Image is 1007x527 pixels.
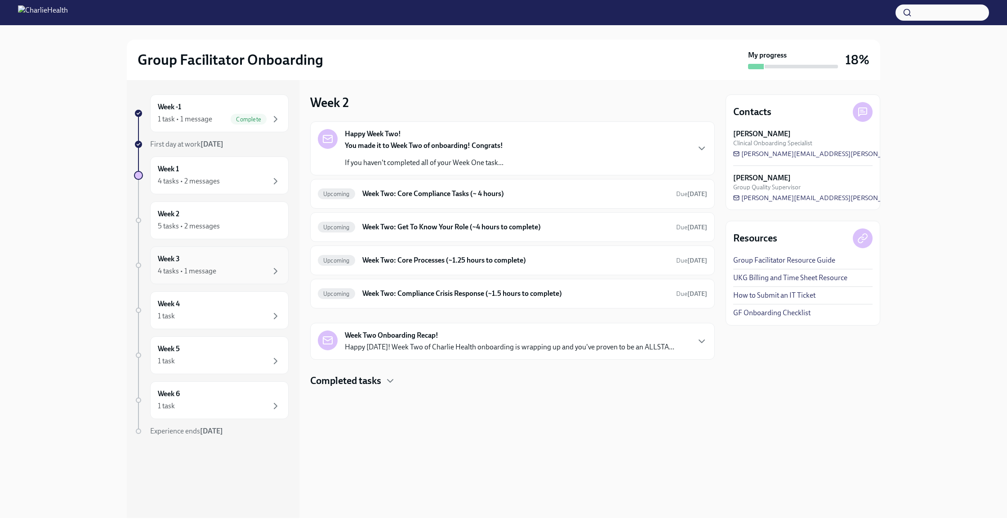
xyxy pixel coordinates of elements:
span: Due [676,223,707,231]
h6: Week 6 [158,389,180,399]
a: Week 51 task [134,336,289,374]
span: September 29th, 2025 10:00 [676,290,707,298]
h6: Week -1 [158,102,181,112]
a: First day at work[DATE] [134,139,289,149]
a: UKG Billing and Time Sheet Resource [733,273,847,283]
span: Due [676,290,707,298]
h4: Resources [733,232,777,245]
strong: [DATE] [200,427,223,435]
span: Clinical Onboarding Specialist [733,139,812,147]
h6: Week Two: Core Processes (~1.25 hours to complete) [362,255,669,265]
a: UpcomingWeek Two: Get To Know Your Role (~4 hours to complete)Due[DATE] [318,220,707,234]
span: Upcoming [318,224,355,231]
h3: 18% [845,52,869,68]
a: How to Submit an IT Ticket [733,290,815,300]
div: 1 task • 1 message [158,114,212,124]
div: 4 tasks • 1 message [158,266,216,276]
div: Completed tasks [310,374,715,388]
span: Group Quality Supervisor [733,183,801,192]
h4: Completed tasks [310,374,381,388]
strong: Week Two Onboarding Recap! [345,330,438,340]
span: September 29th, 2025 10:00 [676,256,707,265]
div: 5 tasks • 2 messages [158,221,220,231]
div: 1 task [158,401,175,411]
h3: Week 2 [310,94,349,111]
strong: Happy Week Two! [345,129,401,139]
a: UpcomingWeek Two: Core Processes (~1.25 hours to complete)Due[DATE] [318,253,707,268]
strong: [DATE] [687,190,707,198]
div: 1 task [158,311,175,321]
h6: Week 3 [158,254,180,264]
div: 4 tasks • 2 messages [158,176,220,186]
h6: Week Two: Get To Know Your Role (~4 hours to complete) [362,222,669,232]
p: If you haven't completed all of your Week One task... [345,158,503,168]
a: Week 14 tasks • 2 messages [134,156,289,194]
strong: [DATE] [687,257,707,264]
a: Group Facilitator Resource Guide [733,255,835,265]
a: Week 61 task [134,381,289,419]
a: Week 25 tasks • 2 messages [134,201,289,239]
p: Happy [DATE]! Week Two of Charlie Health onboarding is wrapping up and you've proven to be an ALL... [345,342,674,352]
h6: Week 5 [158,344,180,354]
strong: [DATE] [201,140,223,148]
h2: Group Facilitator Onboarding [138,51,323,69]
a: [PERSON_NAME][EMAIL_ADDRESS][PERSON_NAME][DOMAIN_NAME] [733,193,958,202]
span: September 29th, 2025 10:00 [676,190,707,198]
span: Upcoming [318,290,355,297]
h6: Week 1 [158,164,179,174]
strong: [PERSON_NAME] [733,173,791,183]
a: Week 34 tasks • 1 message [134,246,289,284]
span: Complete [231,116,267,123]
span: First day at work [150,140,223,148]
strong: My progress [748,50,787,60]
a: UpcomingWeek Two: Core Compliance Tasks (~ 4 hours)Due[DATE] [318,187,707,201]
a: UpcomingWeek Two: Compliance Crisis Response (~1.5 hours to complete)Due[DATE] [318,286,707,301]
span: Due [676,190,707,198]
span: Upcoming [318,257,355,264]
img: CharlieHealth [18,5,68,20]
span: September 29th, 2025 10:00 [676,223,707,232]
span: Upcoming [318,191,355,197]
a: GF Onboarding Checklist [733,308,811,318]
strong: [PERSON_NAME] [733,129,791,139]
h4: Contacts [733,105,771,119]
strong: [DATE] [687,223,707,231]
strong: [DATE] [687,290,707,298]
a: Week -11 task • 1 messageComplete [134,94,289,132]
a: [PERSON_NAME][EMAIL_ADDRESS][PERSON_NAME][DOMAIN_NAME] [733,149,958,158]
div: 1 task [158,356,175,366]
span: Experience ends [150,427,223,435]
span: Due [676,257,707,264]
a: Week 41 task [134,291,289,329]
h6: Week Two: Compliance Crisis Response (~1.5 hours to complete) [362,289,669,299]
strong: You made it to Week Two of onboarding! Congrats! [345,141,503,150]
h6: Week 2 [158,209,179,219]
h6: Week Two: Core Compliance Tasks (~ 4 hours) [362,189,669,199]
h6: Week 4 [158,299,180,309]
